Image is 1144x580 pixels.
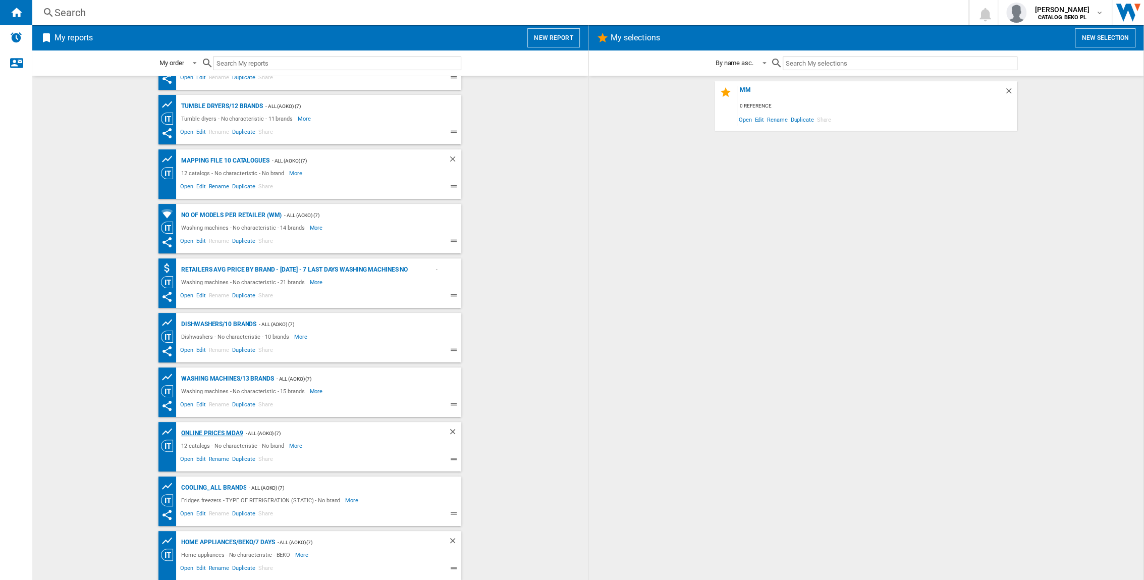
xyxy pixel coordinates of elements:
[527,28,579,47] button: New report
[207,345,230,357] span: Rename
[309,385,324,397] span: More
[179,331,294,343] div: Dishwashers - No characteristic - 10 brands
[448,427,461,440] div: Delete
[195,345,207,357] span: Edit
[161,73,173,85] ng-md-icon: This report has been shared with you
[161,98,179,111] div: Product prices grid
[161,549,179,561] div: Category View
[55,6,942,20] div: Search
[231,400,257,412] span: Duplicate
[179,373,274,385] div: Washing machines/13 brands
[257,400,275,412] span: Share
[179,427,243,440] div: Online prices MDA9
[179,100,263,113] div: Tumble dryers/12 brands
[257,236,275,248] span: Share
[257,127,275,139] span: Share
[282,209,441,222] div: - ALL (aoko) (7)
[179,276,309,288] div: Washing machines - No characteristic - 21 brands
[231,73,257,85] span: Duplicate
[783,57,1017,70] input: Search My selections
[179,400,195,412] span: Open
[161,509,173,521] ng-md-icon: This report has been shared with you
[737,100,1017,113] div: 0 reference
[737,86,1004,100] div: mm
[766,113,789,126] span: Rename
[195,400,207,412] span: Edit
[295,549,310,561] span: More
[289,440,304,452] span: More
[737,113,753,126] span: Open
[789,113,815,126] span: Duplicate
[753,113,766,126] span: Edit
[274,373,442,385] div: - ALL (aoko) (7)
[1034,5,1089,15] span: [PERSON_NAME]
[716,59,753,67] div: By name asc.
[345,494,360,506] span: More
[179,440,289,452] div: 12 catalogs - No characteristic - No brand
[161,222,179,234] div: Category View
[289,167,304,179] span: More
[179,385,309,397] div: Washing machines - No characteristic - 15 brands
[257,73,275,85] span: Share
[161,426,179,438] div: Product prices grid
[195,127,207,139] span: Edit
[161,276,179,288] div: Category View
[231,236,257,248] span: Duplicate
[207,454,230,466] span: Rename
[309,222,324,234] span: More
[1006,3,1026,23] img: profile.jpg
[231,454,257,466] span: Duplicate
[243,427,428,440] div: - ALL (aoko) (7)
[161,480,179,493] div: Product prices grid
[207,73,230,85] span: Rename
[179,454,195,466] span: Open
[195,182,207,194] span: Edit
[179,209,282,222] div: No of models per retailer (WM)
[195,454,207,466] span: Edit
[161,345,173,357] ng-md-icon: This report has been shared with you
[161,371,179,384] div: Product prices grid
[257,563,275,575] span: Share
[231,509,257,521] span: Duplicate
[179,182,195,194] span: Open
[1004,86,1017,100] div: Delete
[213,57,461,70] input: Search My reports
[195,509,207,521] span: Edit
[195,563,207,575] span: Edit
[231,345,257,357] span: Duplicate
[179,222,309,234] div: Washing machines - No characteristic - 14 brands
[161,494,179,506] div: Category View
[179,536,275,549] div: Home appliances/BEKO/7 days
[179,167,289,179] div: 12 catalogs - No characteristic - No brand
[256,318,441,331] div: - ALL (aoko) (7)
[10,31,22,43] img: alerts-logo.svg
[1075,28,1135,47] button: New selection
[179,236,195,248] span: Open
[275,536,428,549] div: - ALL (aoko) (7)
[179,494,345,506] div: Fridges freezers - TYPE OF REFRIGERATION (STATIC) - No brand
[161,291,173,303] ng-md-icon: This report has been shared with you
[179,113,298,125] div: Tumble dryers - No characteristic - 11 brands
[161,236,173,248] ng-md-icon: This report has been shared with you
[52,28,95,47] h2: My reports
[161,207,179,220] div: Retailers coverage
[161,535,179,547] div: Product prices grid
[161,385,179,397] div: Category View
[179,482,246,494] div: COOLING_ ALL BRANDS
[161,113,179,125] div: Category View
[815,113,833,126] span: Share
[448,536,461,549] div: Delete
[246,482,441,494] div: - ALL (aoko) (7)
[257,454,275,466] span: Share
[161,400,173,412] ng-md-icon: This report has been shared with you
[179,345,195,357] span: Open
[609,28,662,47] h2: My selections
[179,549,295,561] div: Home appliances - No characteristic - BEKO
[1038,14,1086,21] b: CATALOG BEKO PL
[161,317,179,329] div: Product prices grid
[207,127,230,139] span: Rename
[257,345,275,357] span: Share
[231,127,257,139] span: Duplicate
[231,182,257,194] span: Duplicate
[257,182,275,194] span: Share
